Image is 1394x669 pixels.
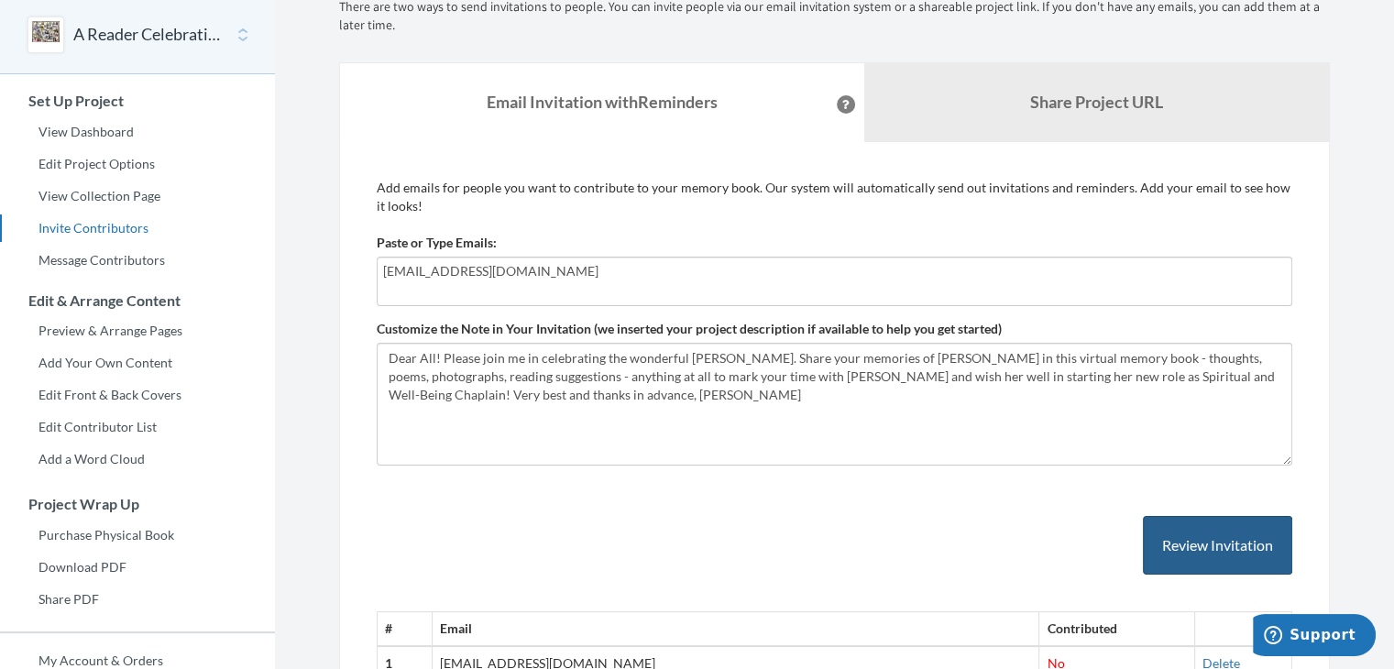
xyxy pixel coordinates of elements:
input: Add contributor email(s) here... [383,261,1286,281]
h3: Edit & Arrange Content [1,292,275,309]
th: Email [433,612,1039,646]
p: Add emails for people you want to contribute to your memory book. Our system will automatically s... [377,179,1292,215]
iframe: Opens a widget where you can chat to one of our agents [1253,614,1376,660]
th: # [378,612,433,646]
label: Paste or Type Emails: [377,234,497,252]
b: Share Project URL [1030,92,1163,112]
th: Contributed [1039,612,1195,646]
strong: Email Invitation with Reminders [487,92,718,112]
button: Review Invitation [1143,516,1292,576]
button: A Reader Celebration of [PERSON_NAME]! [73,23,222,47]
h3: Project Wrap Up [1,496,275,512]
textarea: Dear All! Please join me in celebrating the wonderful [PERSON_NAME]. Share your memories of [PERS... [377,343,1292,466]
h3: Set Up Project [1,93,275,109]
label: Customize the Note in Your Invitation (we inserted your project description if available to help ... [377,320,1002,338]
